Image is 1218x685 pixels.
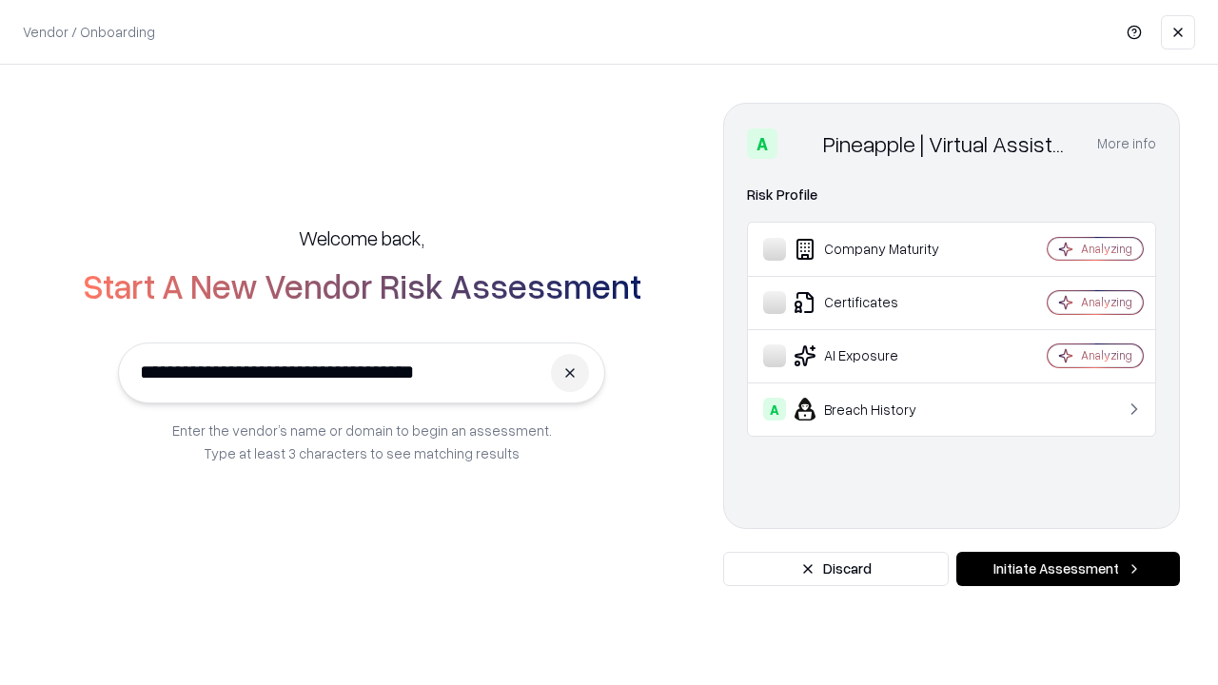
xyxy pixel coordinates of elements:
[723,552,949,586] button: Discard
[1097,127,1156,161] button: More info
[747,184,1156,206] div: Risk Profile
[23,22,155,42] p: Vendor / Onboarding
[763,238,991,261] div: Company Maturity
[172,419,552,464] p: Enter the vendor’s name or domain to begin an assessment. Type at least 3 characters to see match...
[956,552,1180,586] button: Initiate Assessment
[1081,241,1132,257] div: Analyzing
[763,398,786,421] div: A
[299,225,424,251] h5: Welcome back,
[1081,347,1132,363] div: Analyzing
[83,266,641,304] h2: Start A New Vendor Risk Assessment
[1081,294,1132,310] div: Analyzing
[747,128,777,159] div: A
[763,398,991,421] div: Breach History
[823,128,1074,159] div: Pineapple | Virtual Assistant Agency
[763,344,991,367] div: AI Exposure
[785,128,815,159] img: Pineapple | Virtual Assistant Agency
[763,291,991,314] div: Certificates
